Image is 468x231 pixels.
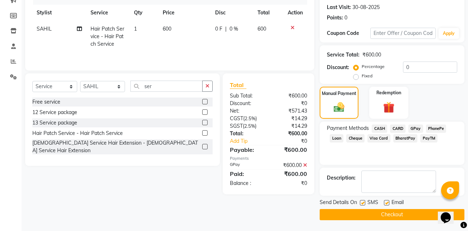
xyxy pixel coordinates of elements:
[408,124,423,133] span: GPay
[327,64,349,71] div: Discount:
[230,25,238,33] span: 0 %
[420,134,437,142] span: PayTM
[230,81,246,89] span: Total
[439,28,459,39] button: Apply
[370,28,435,39] input: Enter Offer / Coupon Code
[327,4,351,11] div: Last Visit:
[269,169,313,178] div: ₹600.00
[224,107,269,115] div: Net:
[362,51,381,59] div: ₹600.00
[269,145,313,154] div: ₹600.00
[32,98,60,106] div: Free service
[362,73,372,79] label: Fixed
[258,26,266,32] span: 600
[230,123,243,129] span: SGST
[37,26,52,32] span: SAHIL
[376,90,401,96] label: Redemption
[224,115,269,122] div: ( )
[330,101,348,113] img: _cash.svg
[224,145,269,154] div: Payable:
[224,137,276,145] a: Add Tip
[224,180,269,187] div: Balance :
[224,92,269,100] div: Sub Total:
[320,199,357,208] span: Send Details On
[269,115,313,122] div: ₹14.29
[32,139,199,154] div: [DEMOGRAPHIC_DATA] Service Hair Extension - [DEMOGRAPHIC_DATA] Service Hair Extension
[230,155,307,162] div: Payments
[224,100,269,107] div: Discount:
[269,162,313,169] div: ₹600.00
[322,90,356,97] label: Manual Payment
[269,180,313,187] div: ₹0
[163,26,171,32] span: 600
[269,107,313,115] div: ₹571.43
[215,25,222,33] span: 0 F
[344,14,347,22] div: 0
[269,130,313,137] div: ₹600.00
[327,30,370,37] div: Coupon Code
[158,5,211,21] th: Price
[91,26,124,47] span: Hair Patch Service - Hair Patch Service
[130,5,158,21] th: Qty
[224,162,269,169] div: GPay
[211,5,253,21] th: Disc
[32,109,77,116] div: 12 Service package
[426,124,446,133] span: PhonePe
[346,134,365,142] span: Cheque
[224,130,269,137] div: Total:
[327,124,369,132] span: Payment Methods
[32,119,77,127] div: 13 Service package
[330,134,343,142] span: Loan
[269,122,313,130] div: ₹14.29
[225,25,227,33] span: |
[393,134,418,142] span: BharatPay
[269,100,313,107] div: ₹0
[130,81,203,92] input: Search or Scan
[32,130,123,137] div: Hair Patch Service - Hair Patch Service
[245,115,255,121] span: 2.5%
[372,124,387,133] span: CASH
[253,5,283,21] th: Total
[438,202,461,224] iframe: chat widget
[224,122,269,130] div: ( )
[327,174,356,182] div: Description:
[283,5,307,21] th: Action
[391,199,404,208] span: Email
[276,137,312,145] div: ₹0
[327,51,360,59] div: Service Total:
[269,92,313,100] div: ₹600.00
[327,14,343,22] div: Points:
[390,124,406,133] span: CARD
[367,134,390,142] span: Visa Card
[362,63,385,70] label: Percentage
[224,169,269,178] div: Paid:
[380,100,398,114] img: _gift.svg
[230,115,243,122] span: CGST
[244,123,255,129] span: 2.5%
[320,209,464,220] button: Checkout
[352,4,380,11] div: 30-08-2025
[367,199,378,208] span: SMS
[32,5,86,21] th: Stylist
[86,5,130,21] th: Service
[134,26,137,32] span: 1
